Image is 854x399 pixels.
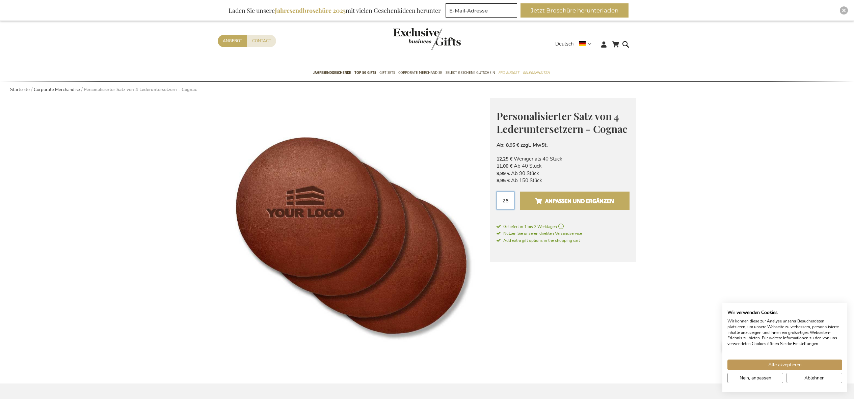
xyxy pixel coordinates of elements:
[218,35,247,47] a: Angebot
[497,109,628,136] span: Personalisierter Satz von 4 Lederuntersetzern - Cognac
[727,310,842,316] h2: Wir verwenden Cookies
[497,192,514,209] input: Menge
[497,231,582,236] span: Nutzen Sie unseren direkten Versandservice
[497,156,512,162] span: 12,25 €
[497,170,510,177] span: 9,99 €
[727,318,842,347] p: Wir können diese zur Analyse unserer Besucherdaten platzieren, um unsere Webseite zu verbessern, ...
[498,69,519,76] span: Pro Budget
[497,237,630,244] a: Add extra gift options in the shopping cart
[727,360,842,370] button: Akzeptieren Sie alle cookies
[840,6,848,15] div: Close
[740,374,771,381] span: Nein, anpassen
[842,8,846,12] img: Close
[497,177,510,184] span: 8,95 €
[555,40,574,48] span: Deutsch
[275,6,346,15] b: Jahresendbroschüre 2025
[446,69,495,76] span: Select Geschenk Gutschein
[521,142,548,148] span: zzgl. MwSt.
[225,3,444,18] div: Laden Sie unsere mit vielen Geschenkideen herunter
[313,69,351,76] span: Jahresendgeschenke
[446,3,519,20] form: marketing offers and promotions
[727,373,783,383] button: cookie Einstellungen anpassen
[497,163,630,170] li: Ab 40 Stück
[786,373,842,383] button: Alle verweigern cookies
[497,177,630,184] li: Ab 150 Stück
[398,69,442,76] span: Corporate Merchandise
[34,87,80,93] a: Corporate Merchandise
[768,361,802,368] span: Alle akzeptieren
[497,230,630,237] a: Nutzen Sie unseren direkten Versandservice
[555,40,596,48] div: Deutsch
[521,3,629,18] button: Jetzt Broschüre herunterladen
[247,35,276,47] a: Contact
[497,170,630,177] li: Ab 90 Stück
[497,155,630,163] li: Weniger als 40 Stück
[497,238,580,243] span: Add extra gift options in the shopping cart
[497,142,505,148] span: Ab:
[497,163,512,169] span: 11,00 €
[84,87,197,93] strong: Personalisierter Satz von 4 Lederuntersetzern - Cognac
[446,3,517,18] input: E-Mail-Adresse
[497,224,630,230] a: Geliefert in 1 bis 2 Werktagen
[520,192,630,210] button: Anpassen und ergänzen
[10,87,30,93] a: Startseite
[804,374,825,381] span: Ablehnen
[379,69,395,76] span: Gift Sets
[506,142,519,148] span: 8,95 €
[523,69,550,76] span: Gelegenheiten
[354,69,376,76] span: TOP 50 Gifts
[393,28,461,50] img: Exclusive Business gifts logo
[535,196,614,206] span: Anpassen und ergänzen
[393,28,427,50] a: store logo
[218,98,490,370] img: Personalisierter Satz von 4 Lederuntersetzern - Cognac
